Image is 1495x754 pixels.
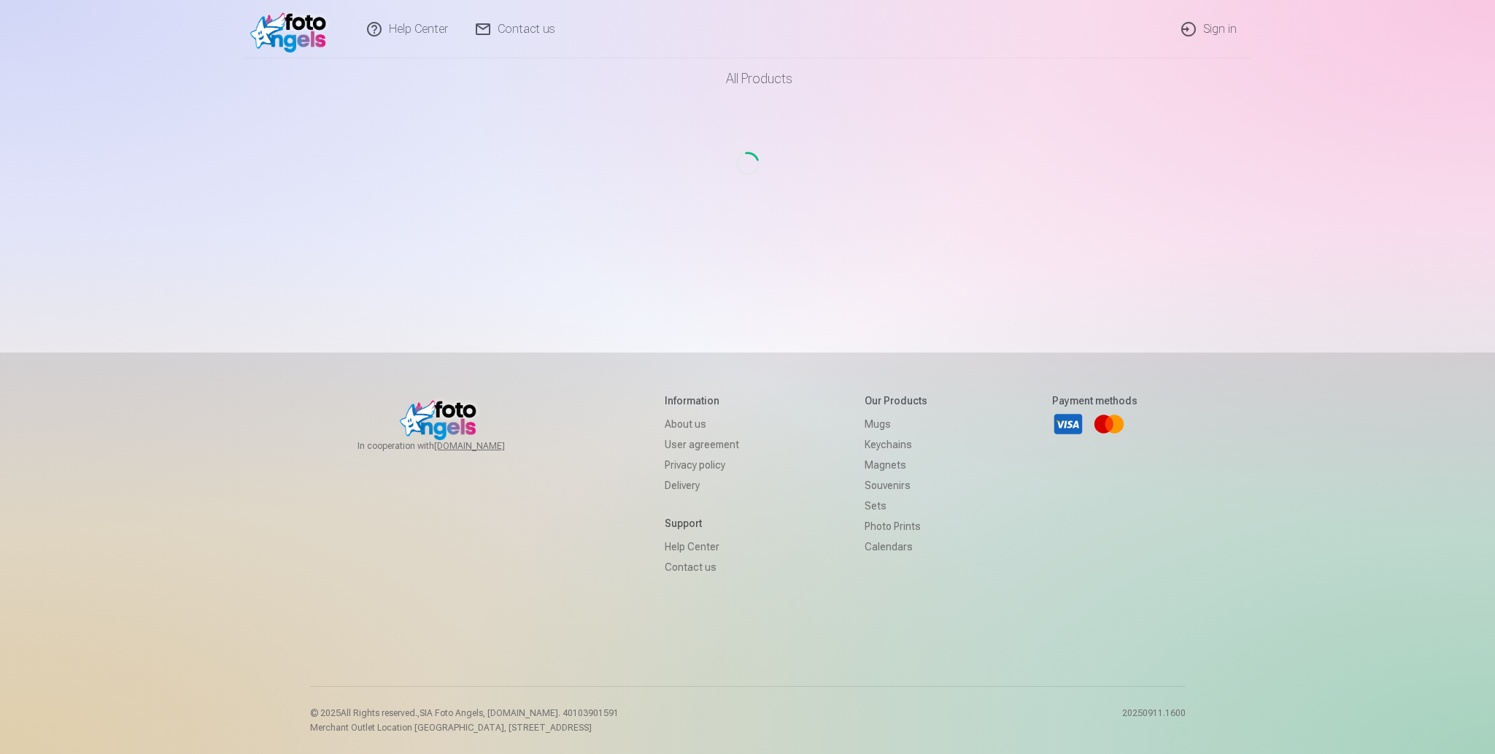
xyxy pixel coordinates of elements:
span: SIA Foto Angels, [DOMAIN_NAME]. 40103901591 [420,708,619,718]
p: © 2025 All Rights reserved. , [310,707,619,719]
p: Merchant Outlet Location [GEOGRAPHIC_DATA], [STREET_ADDRESS] [310,722,619,734]
a: Mugs [865,414,927,434]
a: All products [685,58,810,99]
a: Delivery [665,475,739,496]
a: Mastercard [1093,408,1125,440]
span: In cooperation with [358,440,540,452]
a: Keychains [865,434,927,455]
p: 20250911.1600 [1122,707,1186,734]
a: Privacy policy [665,455,739,475]
a: Help Center [665,536,739,557]
a: [DOMAIN_NAME] [434,440,540,452]
h5: Payment methods [1052,393,1137,408]
h5: Support [665,516,739,531]
a: Visa [1052,408,1084,440]
a: Calendars [865,536,927,557]
a: User agreement [665,434,739,455]
a: Contact us [665,557,739,577]
a: Photo prints [865,516,927,536]
h5: Our products [865,393,927,408]
h5: Information [665,393,739,408]
a: Souvenirs [865,475,927,496]
a: Sets [865,496,927,516]
img: /v1 [250,6,334,53]
a: Magnets [865,455,927,475]
a: About us [665,414,739,434]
